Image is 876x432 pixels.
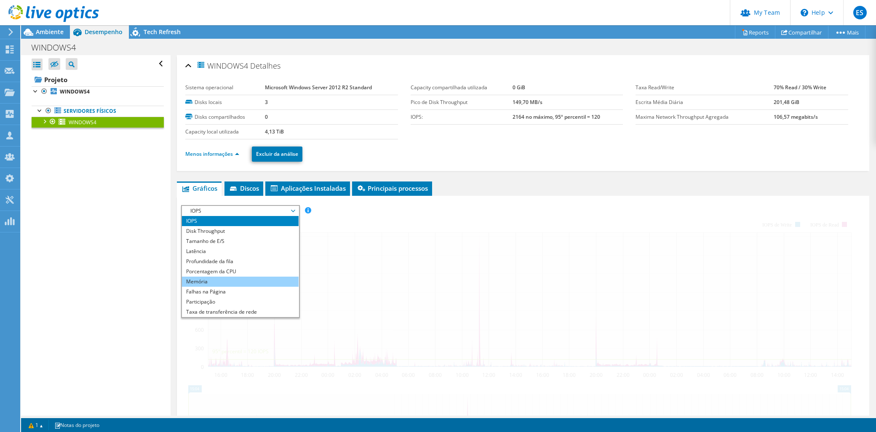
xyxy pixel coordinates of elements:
b: Microsoft Windows Server 2012 R2 Standard [265,84,372,91]
label: Maxima Network Throughput Agregada [636,113,773,121]
span: IOPS [186,206,294,216]
b: 4,13 TiB [265,128,284,135]
b: 106,57 megabits/s [774,113,818,120]
li: Disk Throughput [182,226,299,236]
b: 70% Read / 30% Write [774,84,826,91]
span: Tech Refresh [144,28,181,36]
span: Desempenho [85,28,123,36]
li: Tamanho de E/S [182,236,299,246]
li: Participação [182,297,299,307]
label: Disks compartilhados [185,113,265,121]
a: Projeto [32,73,164,86]
li: Porcentagem da CPU [182,267,299,277]
label: Escrita Média Diária [636,98,773,107]
label: Pico de Disk Throughput [411,98,513,107]
li: Taxa de transferência de rede [182,307,299,317]
li: Memória [182,277,299,287]
span: WINDOWS4 [69,119,96,126]
span: WINDOWS4 [196,61,248,70]
a: WINDOWS4 [32,86,164,97]
span: Principais processos [356,184,428,192]
span: Ambiente [36,28,64,36]
b: 3 [265,99,268,106]
span: Discos [229,184,259,192]
b: 0 [265,113,268,120]
b: 2164 no máximo, 95º percentil = 120 [513,113,600,120]
a: Notas do projeto [48,420,105,430]
b: WINDOWS4 [60,88,90,95]
svg: \n [801,9,808,16]
a: Reports [735,26,775,39]
a: Mais [828,26,865,39]
li: Latência [182,246,299,256]
a: Menos informações [185,150,239,157]
h1: WINDOWS4 [27,43,89,52]
li: Profundidade da fila [182,256,299,267]
label: Capacity compartilhada utilizada [411,83,513,92]
li: Falhas na Página [182,287,299,297]
a: 1 [23,420,49,430]
label: Disks locais [185,98,265,107]
a: WINDOWS4 [32,117,164,128]
b: 149,70 MB/s [513,99,542,106]
span: Aplicações Instaladas [270,184,346,192]
label: IOPS: [411,113,513,121]
a: Excluir da análise [252,147,302,162]
span: ES [853,6,867,19]
b: 201,48 GiB [774,99,799,106]
b: 0 GiB [513,84,525,91]
a: Compartilhar [775,26,828,39]
span: Detalhes [250,61,280,71]
label: Taxa Read/Write [636,83,773,92]
label: Capacity local utilizada [185,128,265,136]
a: Servidores físicos [32,106,164,117]
li: IOPS [182,216,299,226]
span: Gráficos [181,184,217,192]
label: Sistema operacional [185,83,265,92]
